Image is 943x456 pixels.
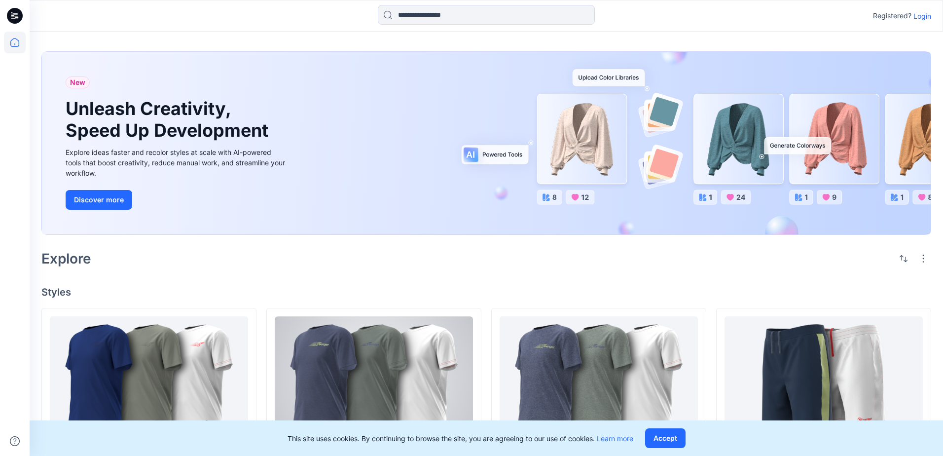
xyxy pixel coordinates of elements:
a: F118 - 20AB - Emir option A [275,316,473,439]
h4: Styles [41,286,931,298]
p: This site uses cookies. By continuing to browse the site, you are agreeing to our use of cookies. [288,433,633,444]
button: Discover more [66,190,132,210]
p: Registered? [873,10,911,22]
a: Discover more [66,190,288,210]
p: Login [913,11,931,21]
a: F132 - 20AB - Edgar option B [500,316,698,439]
h1: Unleash Creativity, Speed Up Development [66,98,273,141]
button: Accept [645,428,686,448]
a: 30537000 - 61AB [725,316,923,439]
h2: Explore [41,251,91,266]
a: Learn more [597,434,633,443]
span: New [70,76,85,88]
div: Explore ideas faster and recolor styles at scale with AI-powered tools that boost creativity, red... [66,147,288,178]
a: F132 - 20AB - Edgar [50,316,248,439]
